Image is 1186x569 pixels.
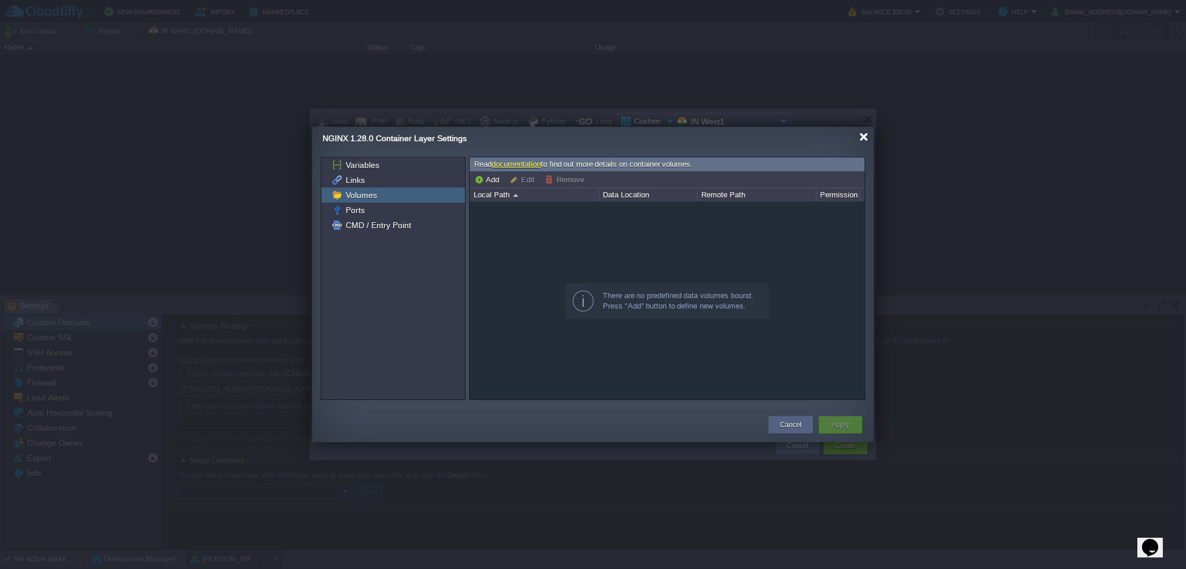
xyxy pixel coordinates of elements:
[698,188,816,201] div: Remote Path
[343,160,381,170] a: Variables
[474,174,503,185] button: Add
[471,188,599,201] div: Local Path
[323,134,467,143] span: NGINX 1.28.0 Container Layer Settings
[817,188,859,201] div: Permission
[513,194,518,197] img: AMDAwAAAACH5BAEAAAAALAAAAAABAAEAAAICRAEAOw==
[343,190,379,200] a: Volumes
[600,188,697,201] div: Data Location
[470,157,865,172] div: Read to find out more details on container volumes.
[780,419,801,431] button: Cancel
[343,220,413,230] a: CMD / Entry Point
[343,175,367,185] a: Links
[565,283,769,319] div: There are no predefined data volumes bound. Press "Add" button to define new volumes.
[545,174,588,185] button: Remove
[343,205,367,215] a: Ports
[510,174,538,185] button: Edit
[832,419,849,431] button: Apply
[1137,523,1174,557] iframe: chat widget
[492,160,541,168] a: documentation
